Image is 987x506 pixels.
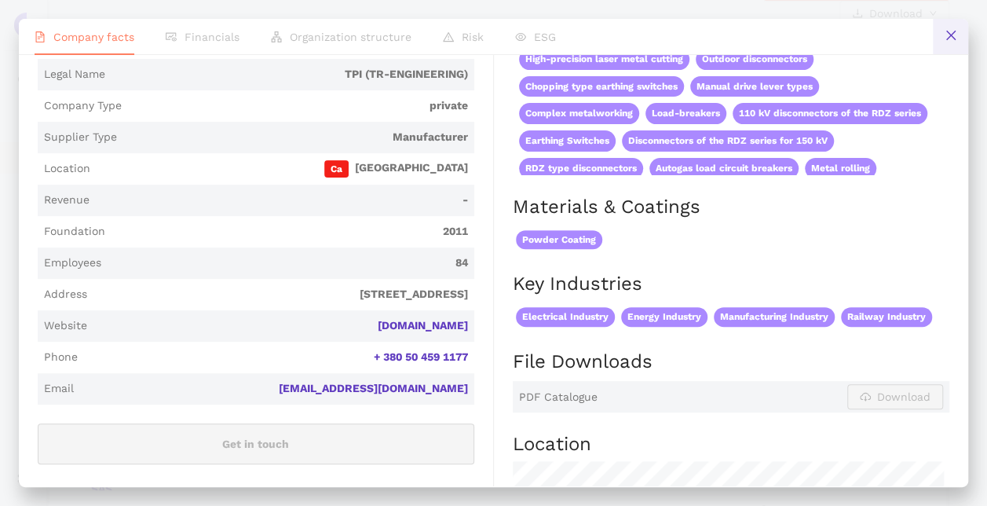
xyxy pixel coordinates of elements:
h2: File Downloads [513,349,949,376]
span: TPI (TR-ENGINEERING) [111,67,468,82]
h2: Materials & Coatings [513,194,949,221]
span: Outdoor disconnectors [696,49,813,70]
span: PDF Catalogue [519,390,598,405]
span: Energy Industry [621,307,707,327]
span: Foundation [44,224,105,240]
span: High-precision laser metal cutting [519,49,689,70]
span: Legal Name [44,67,105,82]
span: close [945,29,957,42]
span: Chopping type earthing switches [519,76,684,97]
span: Electrical Industry [516,307,615,327]
span: Revenue [44,192,90,208]
span: fund-view [166,31,177,42]
span: 110 kV disconnectors of the RDZ series [733,103,927,124]
span: Railway Industry [841,307,932,327]
h2: Location [513,431,949,458]
span: Powder Coating [516,230,602,250]
span: Manual drive lever types [690,76,819,97]
span: Location [44,161,90,177]
span: warning [443,31,454,42]
span: apartment [271,31,282,42]
span: RDZ type disconnectors [519,158,643,179]
span: 2011 [111,224,468,240]
span: Organization structure [290,31,411,43]
span: Email [44,381,74,397]
h2: Key Industries [513,271,949,298]
span: - [96,192,468,208]
span: eye [515,31,526,42]
span: Address [44,287,87,302]
span: Company Type [44,98,122,114]
span: Disconnectors of the RDZ series for 150 kV [622,130,834,152]
span: 84 [108,255,468,271]
span: ESG [534,31,556,43]
span: Financials [185,31,239,43]
span: Complex metalworking [519,103,639,124]
span: Website [44,318,87,334]
span: private [128,98,468,114]
span: Earthing Switches [519,130,616,152]
span: Supplier Type [44,130,117,145]
span: Manufacturing Industry [714,307,835,327]
span: Phone [44,350,78,365]
span: Metal rolling [805,158,876,179]
span: Employees [44,255,101,271]
span: Ca [324,160,349,178]
span: Company facts [53,31,134,43]
span: Load-breakers [645,103,726,124]
span: Risk [462,31,484,43]
span: [STREET_ADDRESS] [93,287,468,302]
span: [GEOGRAPHIC_DATA] [97,160,468,178]
span: Autogas load circuit breakers [649,158,799,179]
button: close [933,19,968,54]
span: Manufacturer [123,130,468,145]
